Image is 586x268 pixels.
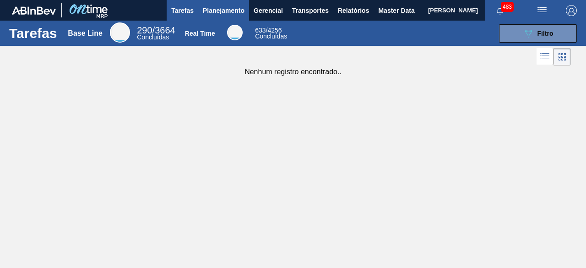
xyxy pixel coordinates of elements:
div: Base Line [110,22,130,43]
span: Relatórios [338,5,369,16]
img: TNhmsLtSVTkK8tSr43FrP2fwEKptu5GPRR3wAAAABJRU5ErkJggg== [12,6,56,15]
button: Notificações [485,4,515,17]
span: Tarefas [171,5,194,16]
span: Gerencial [254,5,283,16]
img: userActions [537,5,548,16]
div: Real Time [227,25,243,40]
span: 290 [137,25,152,35]
div: Base Line [68,29,103,38]
span: 483 [501,2,514,12]
div: Base Line [137,27,175,40]
span: Planejamento [203,5,244,16]
span: Transportes [292,5,329,16]
span: Concluídas [255,33,287,40]
span: Filtro [537,30,553,37]
span: Master Data [378,5,414,16]
div: Real Time [185,30,215,37]
span: / 4256 [255,27,282,34]
div: Visão em Cards [553,48,571,66]
img: Logout [566,5,577,16]
div: Visão em Lista [537,48,553,66]
span: Concluídas [137,33,169,41]
span: / 3664 [137,25,175,35]
button: Filtro [499,24,577,43]
span: 633 [255,27,266,34]
div: Real Time [255,27,287,39]
h1: Tarefas [9,28,57,38]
